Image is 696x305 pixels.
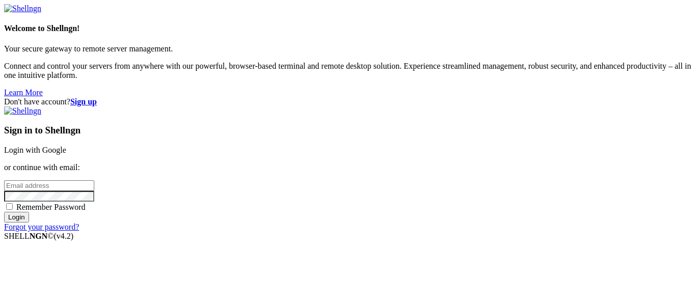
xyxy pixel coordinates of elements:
h4: Welcome to Shellngn! [4,24,692,33]
p: or continue with email: [4,163,692,172]
a: Login with Google [4,146,66,154]
span: SHELL © [4,232,73,240]
h3: Sign in to Shellngn [4,125,692,136]
b: NGN [30,232,48,240]
span: Remember Password [16,203,86,211]
input: Remember Password [6,203,13,210]
p: Your secure gateway to remote server management. [4,44,692,53]
a: Learn More [4,88,43,97]
p: Connect and control your servers from anywhere with our powerful, browser-based terminal and remo... [4,62,692,80]
a: Forgot your password? [4,223,79,231]
input: Login [4,212,29,223]
div: Don't have account? [4,97,692,106]
img: Shellngn [4,4,41,13]
input: Email address [4,180,94,191]
span: 4.2.0 [54,232,74,240]
img: Shellngn [4,106,41,116]
a: Sign up [70,97,97,106]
